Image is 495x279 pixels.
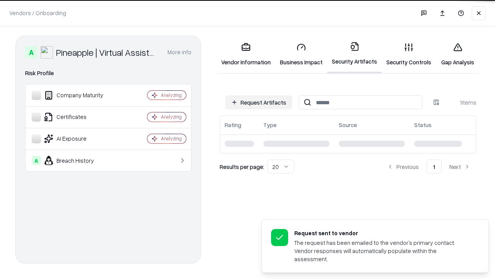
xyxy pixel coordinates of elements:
div: Type [263,121,277,129]
div: Analyzing [161,114,182,120]
a: Security Artifacts [327,36,382,73]
div: A [32,156,41,165]
a: Security Controls [382,36,436,72]
div: The request has been emailed to the vendor’s primary contact. Vendor responses will automatically... [294,239,470,263]
div: Company Maturity [32,91,124,100]
a: Vendor Information [217,36,275,72]
button: More info [167,45,191,59]
div: Status [414,121,432,129]
div: Source [339,121,357,129]
a: Business Impact [275,36,327,72]
button: 1 [427,160,442,174]
div: Breach History [32,156,124,165]
img: Pineapple | Virtual Assistant Agency [41,46,53,59]
p: Results per page: [220,163,264,171]
div: Request sent to vendor [294,229,470,237]
div: Certificates [32,112,124,122]
div: Analyzing [161,92,182,98]
a: Gap Analysis [436,36,480,72]
nav: pagination [381,160,476,174]
button: Request Artifacts [225,95,292,109]
div: Analyzing [161,135,182,142]
p: Vendors / Onboarding [9,9,66,17]
div: Risk Profile [25,69,191,78]
div: 1 items [445,98,476,107]
div: AI Exposure [32,134,124,143]
div: A [25,46,38,59]
div: Rating [225,121,241,129]
div: Pineapple | Virtual Assistant Agency [56,46,158,59]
